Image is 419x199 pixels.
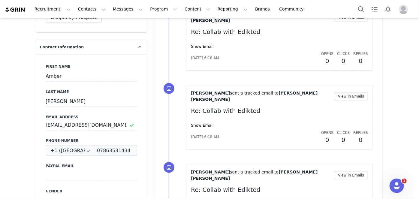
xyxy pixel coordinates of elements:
a: Community [276,2,310,16]
button: Notifications [381,2,395,16]
h2: 0 [353,56,368,65]
button: Search [354,2,368,16]
input: Email Address [46,120,137,131]
input: (XXX) XXX-XXXX [94,145,137,156]
span: Contact Information [40,44,84,50]
label: Email Address [46,114,137,120]
span: sent a tracked email to [230,170,279,174]
p: Re: Collab with Edikted [191,185,368,194]
span: [PERSON_NAME] [PERSON_NAME] [191,170,318,181]
span: Clicks [337,131,350,135]
div: United States [46,145,94,156]
img: grin logo [5,7,26,13]
span: Clicks [337,52,350,56]
h2: 0 [321,135,333,144]
label: Last Name [46,89,137,95]
button: Contacts [74,2,109,16]
span: [PERSON_NAME] [191,91,230,95]
button: View in Emails [334,92,368,101]
span: [DATE] 6:18 AM [191,55,219,61]
input: Country [46,145,94,156]
h2: 0 [353,135,368,144]
label: First Name [46,64,137,69]
a: Tasks [368,2,381,16]
label: Paypal Email [46,163,137,169]
span: Opens [321,131,333,135]
span: sent a tracked email to [230,91,279,95]
button: Reporting [214,2,251,16]
span: 1 [402,179,407,183]
button: View in Emails [334,171,368,179]
span: [DATE] 6:18 AM [191,134,219,140]
p: Re: Collab with Edikted [191,27,368,36]
span: Replies [353,52,368,56]
a: Show Email [191,123,213,128]
iframe: Intercom live chat [390,179,404,193]
a: Show Email [191,44,213,49]
h2: 0 [337,135,350,144]
span: [PERSON_NAME] [PERSON_NAME] [191,91,318,102]
button: Content [181,2,214,16]
span: Replies [353,131,368,135]
a: Brands [252,2,275,16]
img: placeholder-profile.jpg [399,5,408,14]
button: Program [146,2,181,16]
button: Profile [395,5,414,14]
p: Re: Collab with Edikted [191,106,368,115]
label: Phone Number [46,138,137,143]
h2: 0 [337,56,350,65]
span: [PERSON_NAME] [191,170,230,174]
button: Messages [109,2,146,16]
label: Gender [46,188,137,194]
span: Opens [321,52,333,56]
h2: 0 [321,56,333,65]
button: Recruitment [31,2,74,16]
